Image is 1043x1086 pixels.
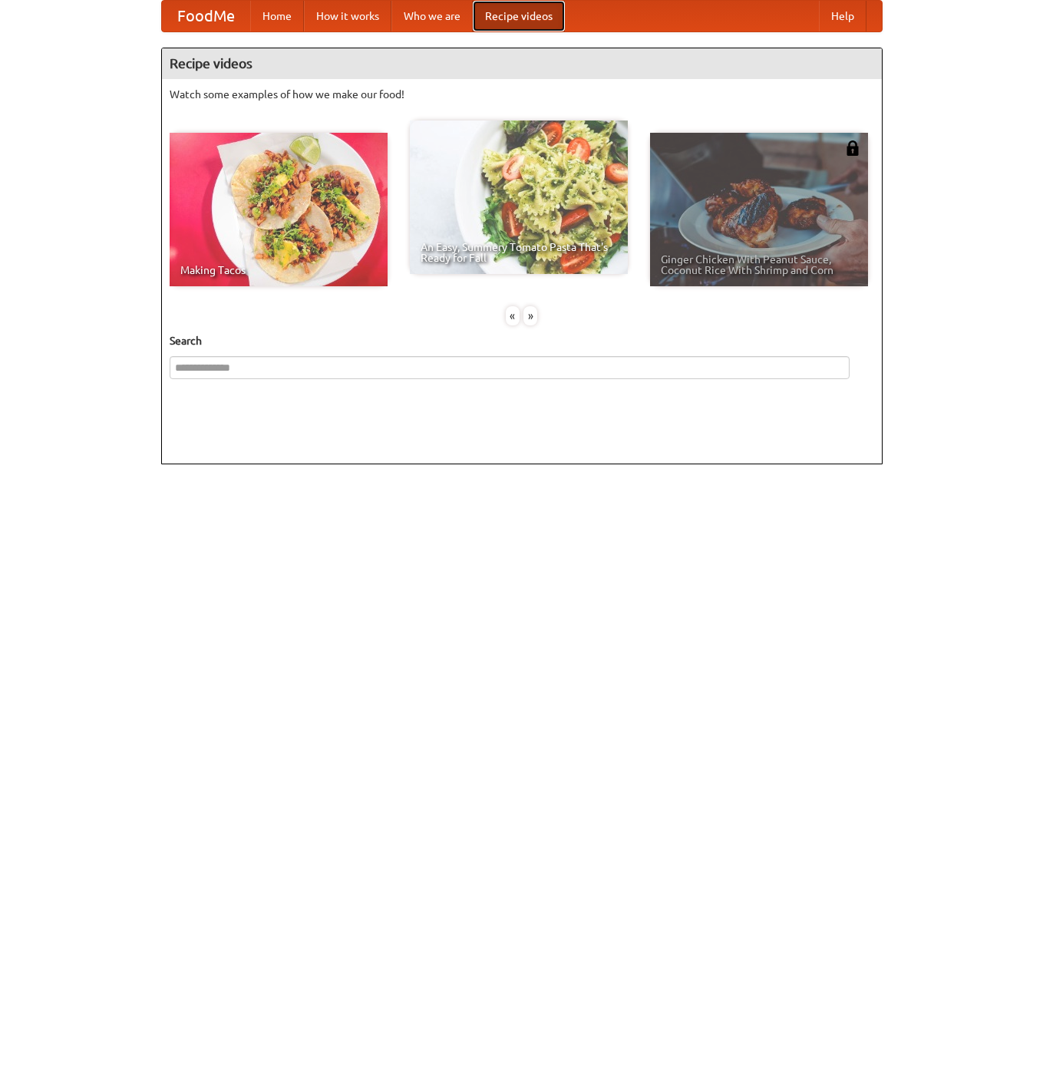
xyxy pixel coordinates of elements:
a: Home [250,1,304,31]
span: An Easy, Summery Tomato Pasta That's Ready for Fall [421,242,617,263]
a: An Easy, Summery Tomato Pasta That's Ready for Fall [410,120,628,274]
h5: Search [170,333,874,348]
h4: Recipe videos [162,48,882,79]
a: Making Tacos [170,133,388,286]
div: « [506,306,520,325]
div: » [523,306,537,325]
a: How it works [304,1,391,31]
img: 483408.png [845,140,860,156]
a: Help [819,1,866,31]
p: Watch some examples of how we make our food! [170,87,874,102]
span: Making Tacos [180,265,377,276]
a: Recipe videos [473,1,565,31]
a: FoodMe [162,1,250,31]
a: Who we are [391,1,473,31]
